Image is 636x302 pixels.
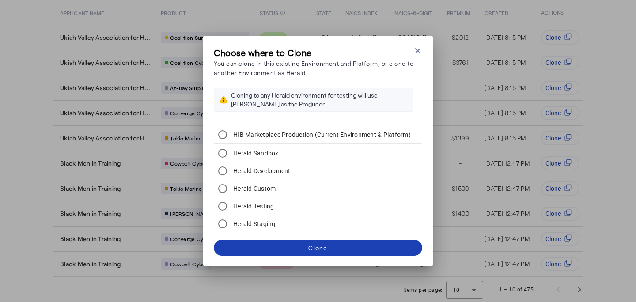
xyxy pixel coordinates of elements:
[231,91,408,109] div: Cloning to any Herald environment for testing will use [PERSON_NAME] as the Producer.
[214,240,422,256] button: Clone
[231,184,276,193] label: Herald Custom
[308,243,327,253] div: Clone
[231,202,274,211] label: Herald Testing
[231,130,411,139] label: HIB Marketplace Production (Current Environment & Platform)
[231,149,279,158] label: Herald Sandbox
[214,59,413,77] p: You can clone in this existing Environment and Platform, or clone to another Environment as Herald
[231,219,276,228] label: Herald Staging
[214,46,413,59] h3: Choose where to Clone
[231,166,291,175] label: Herald Development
